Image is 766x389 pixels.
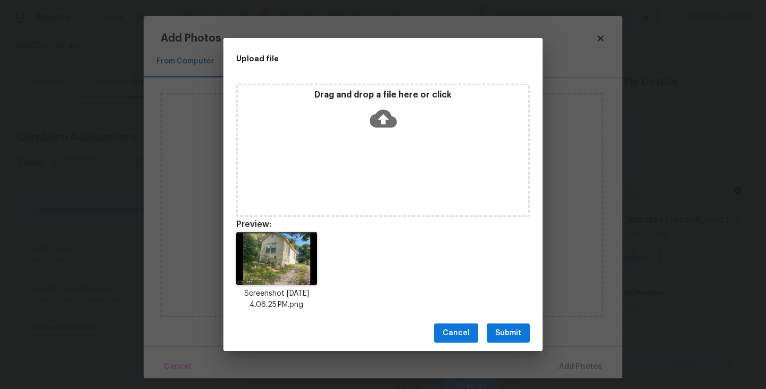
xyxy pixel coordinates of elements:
[443,327,470,340] span: Cancel
[236,232,317,285] img: H6QnhAE75081AAAAAElFTkSuQmCC
[236,288,317,311] p: Screenshot [DATE] 4.06.25 PM.png
[434,323,478,343] button: Cancel
[495,327,521,340] span: Submit
[487,323,530,343] button: Submit
[238,90,528,101] p: Drag and drop a file here or click
[236,53,482,64] h2: Upload file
